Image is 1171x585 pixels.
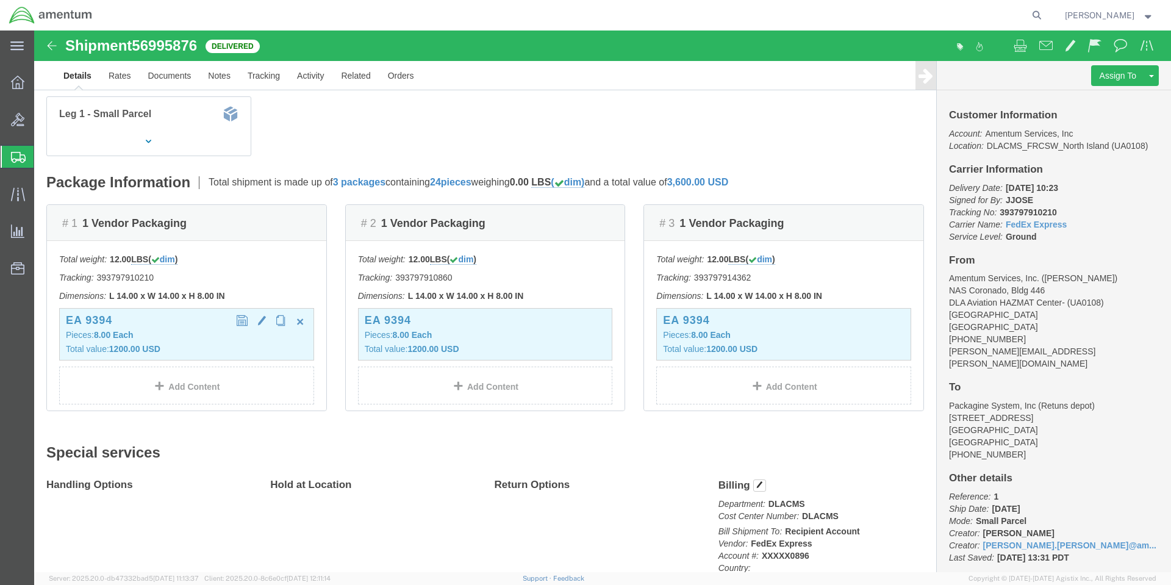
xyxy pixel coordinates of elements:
[9,6,93,24] img: logo
[49,575,199,582] span: Server: 2025.20.0-db47332bad5
[204,575,331,582] span: Client: 2025.20.0-8c6e0cf
[553,575,584,582] a: Feedback
[523,575,553,582] a: Support
[1065,9,1134,22] span: Steven Sanchez
[969,573,1156,584] span: Copyright © [DATE]-[DATE] Agistix Inc., All Rights Reserved
[1064,8,1155,23] button: [PERSON_NAME]
[287,575,331,582] span: [DATE] 12:11:14
[34,31,1171,572] iframe: FS Legacy Container
[153,575,199,582] span: [DATE] 11:13:37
